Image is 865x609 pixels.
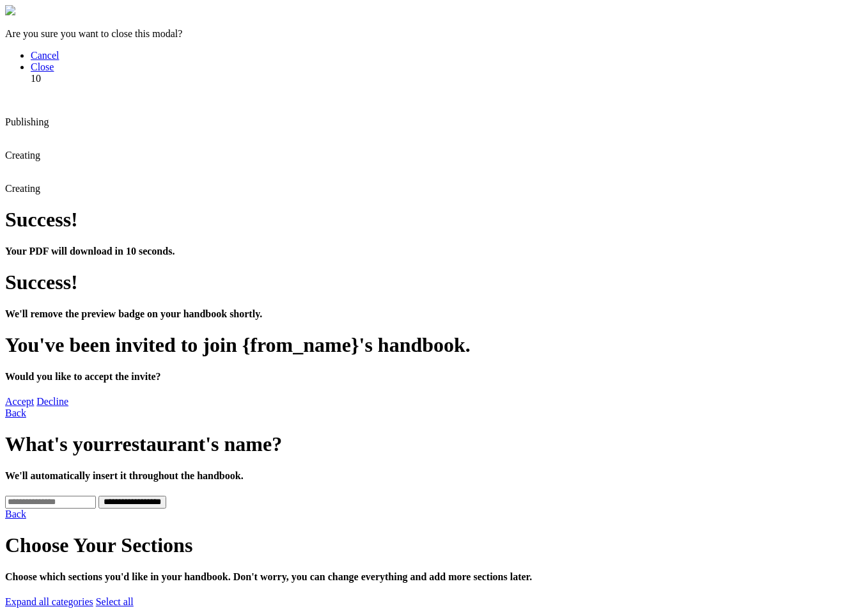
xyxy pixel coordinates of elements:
[5,150,40,161] span: Creating
[31,73,41,84] span: 10
[5,246,860,257] h4: Your PDF will download in 10 seconds.
[5,396,34,407] a: Accept
[114,432,205,455] span: restaurant
[31,50,59,61] a: Cancel
[96,596,134,607] a: Select all
[5,208,860,232] h1: Success!
[5,571,860,583] h4: Choose which sections you'd like in your handbook. Don't worry, you can change everything and add...
[5,271,860,294] h1: Success!
[5,333,860,357] h1: You've been invited to join {from_name}'s handbook.
[5,308,860,320] h4: We'll remove the preview badge on your handbook shortly.
[5,407,26,418] a: Back
[5,28,860,40] p: Are you sure you want to close this modal?
[5,5,15,15] img: close-modal.svg
[5,596,93,607] a: Expand all categories
[5,183,40,194] span: Creating
[5,470,860,482] h4: We'll automatically insert it throughout the handbook.
[5,509,26,519] a: Back
[36,396,68,407] a: Decline
[5,432,860,456] h1: What's your 's name?
[5,116,49,127] span: Publishing
[31,61,54,72] a: Close
[5,371,860,383] h4: Would you like to accept the invite?
[5,534,860,557] h1: Choose Your Sections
